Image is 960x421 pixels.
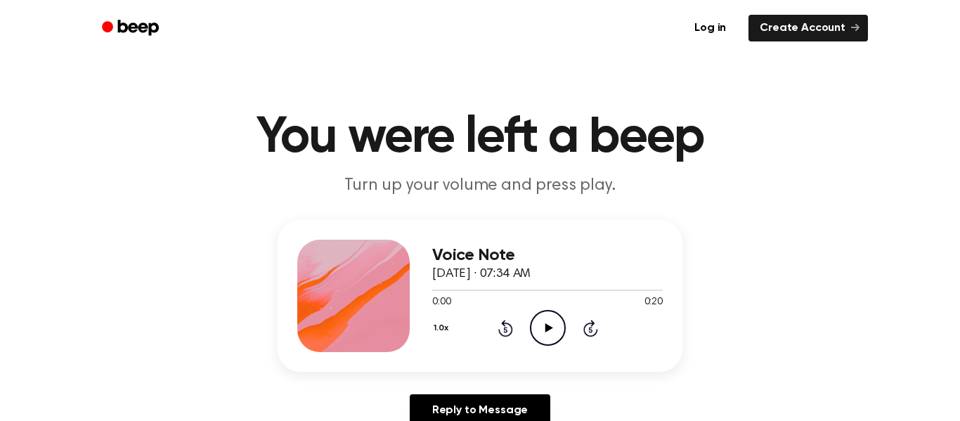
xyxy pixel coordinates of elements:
p: Turn up your volume and press play. [210,174,750,197]
a: Beep [92,15,171,42]
a: Create Account [748,15,868,41]
h3: Voice Note [432,246,663,265]
span: 0:20 [644,295,663,310]
h1: You were left a beep [120,112,840,163]
span: 0:00 [432,295,450,310]
a: Log in [680,12,740,44]
button: 1.0x [432,316,453,340]
span: [DATE] · 07:34 AM [432,268,531,280]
